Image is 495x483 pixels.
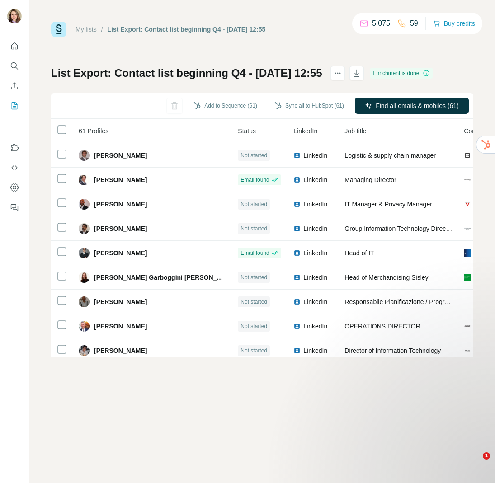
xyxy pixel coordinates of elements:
[240,347,267,355] span: Not started
[464,249,471,257] img: company-logo
[293,298,301,305] img: LinkedIn logo
[75,26,97,33] a: My lists
[240,200,267,208] span: Not started
[410,18,418,29] p: 59
[94,346,147,355] span: [PERSON_NAME]
[344,298,477,305] span: Responsabile Pianificazione / Programmazione
[240,176,269,184] span: Email found
[51,22,66,37] img: Surfe Logo
[240,322,267,330] span: Not started
[108,25,266,34] div: List Export: Contact list beginning Q4 - [DATE] 12:55
[238,127,256,135] span: Status
[344,323,420,330] span: OPERATIONS DIRECTOR
[433,17,475,30] button: Buy credits
[293,201,301,208] img: LinkedIn logo
[79,223,90,234] img: Avatar
[344,225,453,232] span: Group Information Technology Director
[464,323,471,330] img: company-logo
[293,176,301,183] img: LinkedIn logo
[7,159,22,176] button: Use Surfe API
[79,199,90,210] img: Avatar
[79,174,90,185] img: Avatar
[7,98,22,114] button: My lists
[344,201,432,208] span: IT Manager & Privacy Manager
[7,38,22,54] button: Quick start
[79,345,90,356] img: Avatar
[293,323,301,330] img: LinkedIn logo
[303,297,327,306] span: LinkedIn
[303,322,327,331] span: LinkedIn
[464,127,491,135] span: Company
[464,201,471,208] img: company-logo
[344,274,428,281] span: Head of Merchandising Sisley
[303,200,327,209] span: LinkedIn
[303,273,327,282] span: LinkedIn
[101,25,103,34] li: /
[94,151,147,160] span: [PERSON_NAME]
[293,152,301,159] img: LinkedIn logo
[372,18,390,29] p: 5,075
[79,296,90,307] img: Avatar
[344,127,366,135] span: Job title
[94,297,147,306] span: [PERSON_NAME]
[344,176,396,183] span: Managing Director
[94,224,147,233] span: [PERSON_NAME]
[344,249,374,257] span: Head of IT
[344,347,441,354] span: Director of Information Technology
[94,322,147,331] span: [PERSON_NAME]
[94,200,147,209] span: [PERSON_NAME]
[370,68,433,79] div: Enrichment is done
[79,321,90,332] img: Avatar
[293,249,301,257] img: LinkedIn logo
[464,152,471,159] img: company-logo
[344,152,436,159] span: Logistic & supply chain manager
[187,99,264,113] button: Add to Sequence (61)
[464,225,471,232] img: company-logo
[483,452,490,460] span: 1
[268,99,350,113] button: Sync all to HubSpot (61)
[7,58,22,74] button: Search
[7,9,22,23] img: Avatar
[293,347,301,354] img: LinkedIn logo
[7,78,22,94] button: Enrich CSV
[303,224,327,233] span: LinkedIn
[240,225,267,233] span: Not started
[94,175,147,184] span: [PERSON_NAME]
[376,101,459,110] span: Find all emails & mobiles (61)
[330,66,345,80] button: actions
[79,127,108,135] span: 61 Profiles
[464,347,471,354] img: company-logo
[464,452,486,474] iframe: Intercom live chat
[7,179,22,196] button: Dashboard
[51,66,322,80] h1: List Export: Contact list beginning Q4 - [DATE] 12:55
[240,249,269,257] span: Email found
[7,140,22,156] button: Use Surfe on LinkedIn
[293,127,317,135] span: LinkedIn
[7,199,22,216] button: Feedback
[94,273,226,282] span: [PERSON_NAME] Garboggini [PERSON_NAME]
[293,225,301,232] img: LinkedIn logo
[303,175,327,184] span: LinkedIn
[464,274,471,281] img: company-logo
[79,150,90,161] img: Avatar
[79,248,90,258] img: Avatar
[464,176,471,183] img: company-logo
[240,151,267,159] span: Not started
[79,272,90,283] img: Avatar
[355,98,469,114] button: Find all emails & mobiles (61)
[303,151,327,160] span: LinkedIn
[303,346,327,355] span: LinkedIn
[293,274,301,281] img: LinkedIn logo
[240,273,267,281] span: Not started
[240,298,267,306] span: Not started
[303,249,327,258] span: LinkedIn
[94,249,147,258] span: [PERSON_NAME]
